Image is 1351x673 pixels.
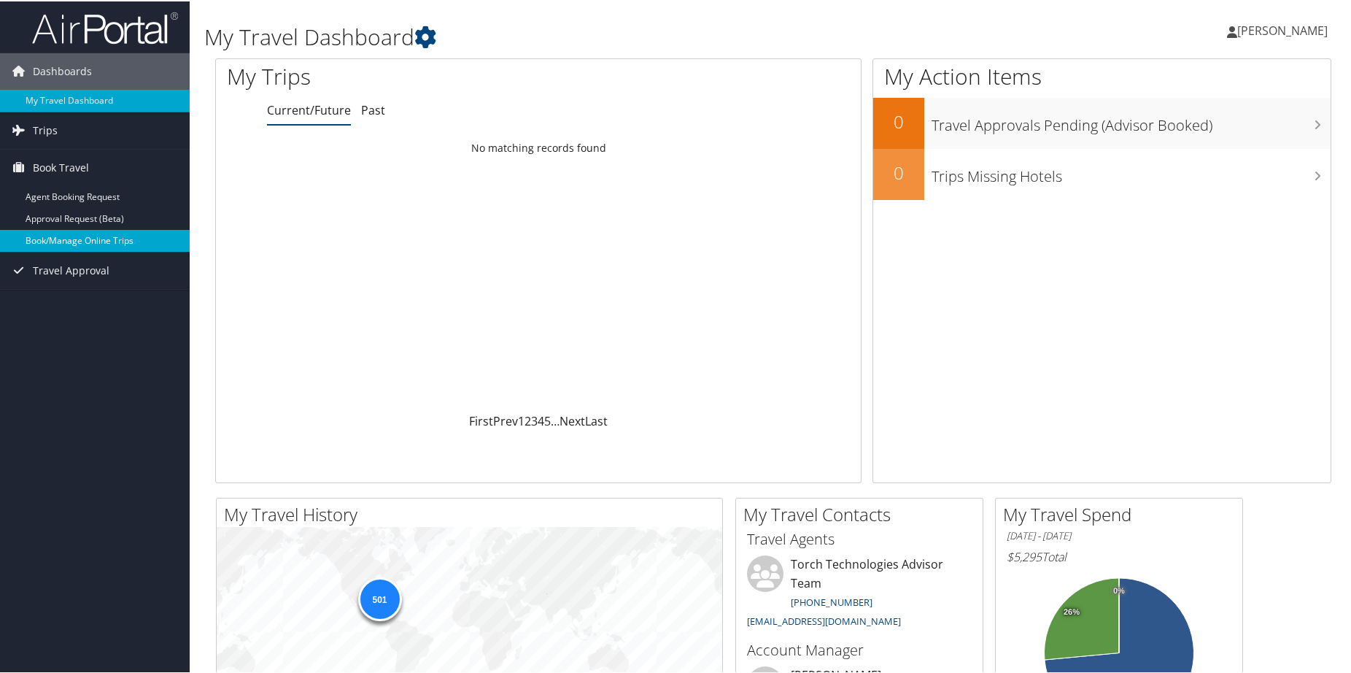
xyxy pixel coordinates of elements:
h2: My Travel Contacts [743,501,983,526]
a: Last [585,412,608,428]
h6: Total [1007,547,1231,564]
h2: My Travel Spend [1003,501,1242,526]
a: 0Travel Approvals Pending (Advisor Booked) [873,96,1331,147]
h3: Travel Agents [747,528,972,548]
span: Trips [33,111,58,147]
a: Next [560,412,585,428]
h3: Travel Approvals Pending (Advisor Booked) [932,107,1331,134]
tspan: 26% [1064,607,1080,615]
span: $5,295 [1007,547,1042,564]
span: Book Travel [33,148,89,185]
a: [PERSON_NAME] [1227,7,1342,51]
a: 2 [524,412,531,428]
h1: My Action Items [873,60,1331,91]
a: Prev [493,412,518,428]
td: No matching records found [216,134,861,160]
a: 3 [531,412,538,428]
span: [PERSON_NAME] [1237,21,1328,37]
h2: My Travel History [224,501,722,526]
h2: 0 [873,108,924,133]
h3: Account Manager [747,639,972,659]
img: airportal-logo.png [32,9,178,44]
a: 0Trips Missing Hotels [873,147,1331,199]
a: Current/Future [267,101,351,117]
a: 4 [538,412,544,428]
h3: Trips Missing Hotels [932,158,1331,185]
h6: [DATE] - [DATE] [1007,528,1231,542]
h1: My Trips [227,60,581,91]
a: [EMAIL_ADDRESS][DOMAIN_NAME] [747,613,901,626]
a: First [469,412,493,428]
a: 1 [518,412,524,428]
span: Travel Approval [33,251,109,288]
a: 5 [544,412,551,428]
h2: 0 [873,159,924,184]
span: … [551,412,560,428]
li: Torch Technologies Advisor Team [740,554,979,632]
div: 501 [357,575,401,619]
span: Dashboards [33,52,92,88]
tspan: 0% [1113,585,1125,594]
a: [PHONE_NUMBER] [791,594,872,607]
h1: My Travel Dashboard [204,20,963,51]
a: Past [361,101,385,117]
